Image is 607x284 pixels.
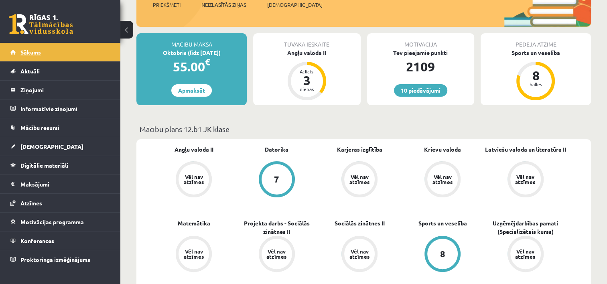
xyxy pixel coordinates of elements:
[20,237,54,244] span: Konferences
[20,175,110,193] legend: Maksājumi
[481,49,591,101] a: Sports un veselība 8 balles
[10,118,110,137] a: Mācību resursi
[514,174,537,185] div: Vēl nav atzīmes
[401,161,484,199] a: Vēl nav atzīmes
[183,174,205,185] div: Vēl nav atzīmes
[183,249,205,259] div: Vēl nav atzīmes
[401,236,484,274] a: 8
[10,175,110,193] a: Maksājumi
[484,219,567,236] a: Uzņēmējdarbības pamati (Specializētais kurss)
[481,49,591,57] div: Sports un veselība
[10,43,110,61] a: Sākums
[10,213,110,231] a: Motivācijas programma
[367,49,474,57] div: Tev pieejamie punkti
[485,145,566,154] a: Latviešu valoda un literatūra II
[265,145,288,154] a: Datorika
[253,49,360,101] a: Angļu valoda II Atlicis 3 dienas
[484,161,567,199] a: Vēl nav atzīmes
[175,145,213,154] a: Angļu valoda II
[524,82,548,87] div: balles
[348,249,371,259] div: Vēl nav atzīmes
[253,49,360,57] div: Angļu valoda II
[394,84,447,97] a: 10 piedāvājumi
[418,219,467,227] a: Sports un veselība
[484,236,567,274] a: Vēl nav atzīmes
[424,145,461,154] a: Krievu valoda
[10,194,110,212] a: Atzīmes
[267,1,323,9] span: [DEMOGRAPHIC_DATA]
[348,174,371,185] div: Vēl nav atzīmes
[140,124,588,134] p: Mācību plāns 12.b1 JK klase
[20,124,59,131] span: Mācību resursi
[153,1,181,9] span: Priekšmeti
[337,145,382,154] a: Karjeras izglītība
[10,81,110,99] a: Ziņojumi
[136,33,247,49] div: Mācību maksa
[253,33,360,49] div: Tuvākā ieskaite
[367,57,474,76] div: 2109
[201,1,246,9] span: Neizlasītās ziņas
[171,84,212,97] a: Apmaksāt
[9,14,73,34] a: Rīgas 1. Tālmācības vidusskola
[205,56,210,68] span: €
[136,57,247,76] div: 55.00
[20,99,110,118] legend: Informatīvie ziņojumi
[10,156,110,174] a: Digitālie materiāli
[136,49,247,57] div: Oktobris (līdz [DATE])
[295,69,319,74] div: Atlicis
[20,143,83,150] span: [DEMOGRAPHIC_DATA]
[10,62,110,80] a: Aktuāli
[20,218,84,225] span: Motivācijas programma
[524,69,548,82] div: 8
[20,49,41,56] span: Sākums
[514,249,537,259] div: Vēl nav atzīmes
[295,74,319,87] div: 3
[431,174,454,185] div: Vēl nav atzīmes
[440,250,445,258] div: 8
[274,175,279,184] div: 7
[266,249,288,259] div: Vēl nav atzīmes
[20,162,68,169] span: Digitālie materiāli
[235,236,319,274] a: Vēl nav atzīmes
[367,33,474,49] div: Motivācija
[318,161,401,199] a: Vēl nav atzīmes
[20,199,42,207] span: Atzīmes
[235,219,319,236] a: Projekta darbs - Sociālās zinātnes II
[335,219,385,227] a: Sociālās zinātnes II
[20,256,90,263] span: Proktoringa izmēģinājums
[10,231,110,250] a: Konferences
[318,236,401,274] a: Vēl nav atzīmes
[20,81,110,99] legend: Ziņojumi
[295,87,319,91] div: dienas
[152,161,235,199] a: Vēl nav atzīmes
[10,250,110,269] a: Proktoringa izmēģinājums
[235,161,319,199] a: 7
[10,137,110,156] a: [DEMOGRAPHIC_DATA]
[20,67,40,75] span: Aktuāli
[10,99,110,118] a: Informatīvie ziņojumi
[152,236,235,274] a: Vēl nav atzīmes
[178,219,210,227] a: Matemātika
[481,33,591,49] div: Pēdējā atzīme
